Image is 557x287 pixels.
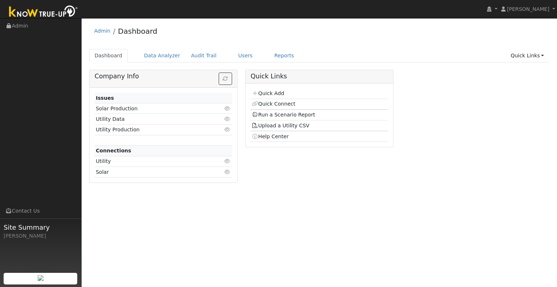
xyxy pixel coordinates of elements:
[252,123,309,128] a: Upload a Utility CSV
[251,73,388,80] h5: Quick Links
[95,73,232,80] h5: Company Info
[224,106,231,111] i: Click to view
[224,159,231,164] i: Click to view
[224,127,231,132] i: Click to view
[96,95,114,101] strong: Issues
[252,90,284,96] a: Quick Add
[4,222,78,232] span: Site Summary
[224,116,231,122] i: Click to view
[118,27,157,36] a: Dashboard
[224,169,231,175] i: Click to view
[38,275,44,281] img: retrieve
[252,134,289,139] a: Help Center
[95,156,210,167] td: Utility
[96,148,131,153] strong: Connections
[233,49,258,62] a: Users
[95,103,210,114] td: Solar Production
[186,49,222,62] a: Audit Trail
[89,49,128,62] a: Dashboard
[95,114,210,124] td: Utility Data
[95,124,210,135] td: Utility Production
[95,167,210,177] td: Solar
[269,49,300,62] a: Reports
[94,28,111,34] a: Admin
[252,112,315,118] a: Run a Scenario Report
[252,101,295,107] a: Quick Connect
[139,49,186,62] a: Data Analyzer
[505,49,549,62] a: Quick Links
[507,6,549,12] span: [PERSON_NAME]
[4,232,78,240] div: [PERSON_NAME]
[5,4,82,20] img: Know True-Up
